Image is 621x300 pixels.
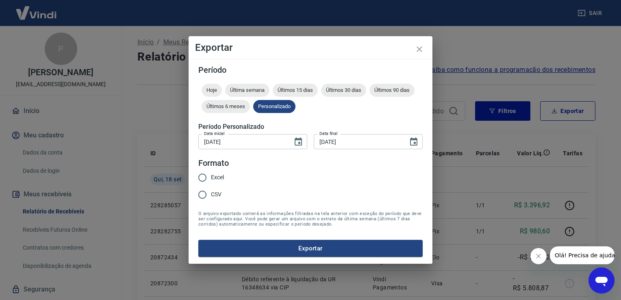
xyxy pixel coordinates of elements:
label: Data inicial [204,130,225,137]
span: Últimos 30 dias [321,87,366,93]
span: Hoje [202,87,222,93]
h4: Exportar [195,43,426,52]
input: DD/MM/YYYY [198,134,287,149]
div: Últimos 90 dias [369,84,415,97]
span: Personalizado [253,103,295,109]
span: Últimos 15 dias [273,87,318,93]
div: Últimos 30 dias [321,84,366,97]
iframe: Botão para abrir a janela de mensagens [588,267,614,293]
span: Últimos 6 meses [202,103,250,109]
h5: Período [198,66,423,74]
iframe: Fechar mensagem [530,248,547,264]
legend: Formato [198,157,229,169]
div: Hoje [202,84,222,97]
button: Choose date, selected date is 18 de set de 2025 [406,134,422,150]
input: DD/MM/YYYY [314,134,402,149]
div: Última semana [225,84,269,97]
h5: Período Personalizado [198,123,423,131]
label: Data final [319,130,338,137]
span: O arquivo exportado conterá as informações filtradas na tela anterior com exceção do período que ... [198,211,423,227]
iframe: Mensagem da empresa [550,246,614,264]
div: Personalizado [253,100,295,113]
span: CSV [211,190,221,199]
span: Olá! Precisa de ajuda? [5,6,68,12]
button: Exportar [198,240,423,257]
span: Excel [211,173,224,182]
button: close [410,39,429,59]
div: Últimos 6 meses [202,100,250,113]
button: Choose date, selected date is 18 de set de 2025 [290,134,306,150]
div: Últimos 15 dias [273,84,318,97]
span: Última semana [225,87,269,93]
span: Últimos 90 dias [369,87,415,93]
